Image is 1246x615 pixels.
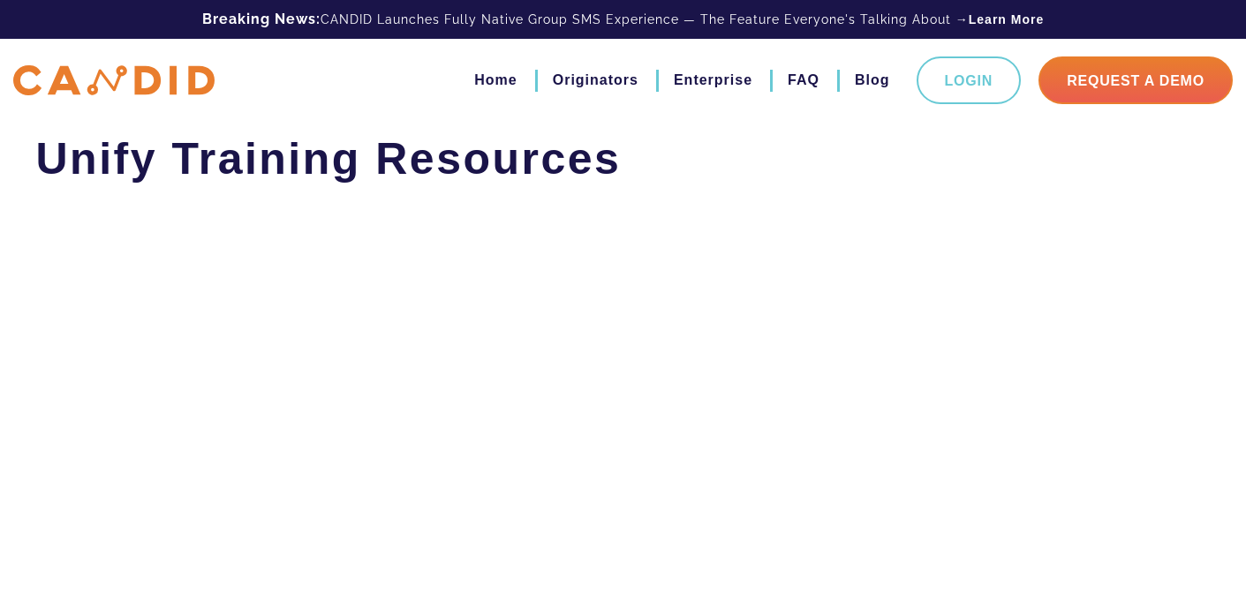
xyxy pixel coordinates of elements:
[553,65,638,95] a: Originators
[13,65,215,96] img: CANDID APP
[855,65,890,95] a: Blog
[917,56,1022,104] a: Login
[1038,56,1233,104] a: Request A Demo
[674,65,752,95] a: Enterprise
[474,65,517,95] a: Home
[202,11,321,27] b: Breaking News:
[969,11,1044,28] a: Learn More
[788,65,819,95] a: FAQ
[36,132,1211,185] h1: Unify Training Resources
